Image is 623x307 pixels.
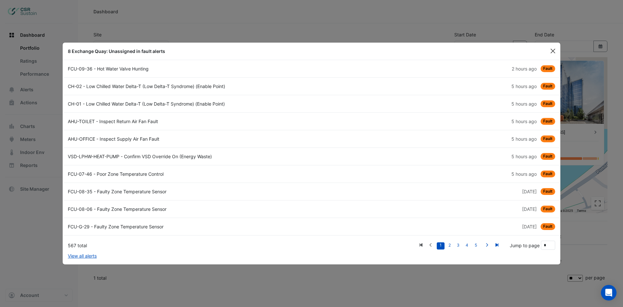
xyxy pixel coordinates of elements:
div: FCU-09-36 - Hot Water Valve Hunting [64,65,311,72]
div: FCU-07-46 - Poor Zone Temperature Control [64,171,311,177]
span: Fault [541,206,555,212]
div: FCU-08-35 - Faulty Zone Temperature Sensor [64,188,311,195]
span: Fault [541,153,555,160]
div: AHU-OFFICE - Inspect Supply Air Fan Fault [64,135,311,142]
a: 2 [446,242,453,249]
span: Tue 07-Oct-2025 07:00 BST [511,119,537,124]
span: Sun 05-Oct-2025 01:15 BST [522,189,537,194]
span: Fault [541,188,555,195]
a: 1 [437,242,445,249]
a: 3 [454,242,462,249]
span: Fault [541,223,555,230]
span: Sun 05-Oct-2025 01:15 BST [522,206,537,212]
label: Jump to page [510,242,540,249]
div: CH-02 - Low Chilled Water Delta-T (Low Delta-T Syndrome) (Enable Point) [64,83,311,90]
a: Last [492,241,502,249]
span: Fault [541,65,555,72]
span: Fault [541,83,555,90]
div: 567 total [68,242,416,249]
span: Tue 07-Oct-2025 07:30 BST [511,83,537,89]
span: Tue 07-Oct-2025 07:00 BST [511,154,537,159]
span: Tue 07-Oct-2025 07:30 BST [511,101,537,107]
a: Next [482,241,492,249]
b: 8 Exchange Quay: Unassigned in fault alerts [68,48,165,54]
span: Fault [541,100,555,107]
div: FCU-08-06 - Faulty Zone Temperature Sensor [64,206,311,212]
div: Open Intercom Messenger [601,285,617,301]
span: Sun 05-Oct-2025 01:15 BST [522,224,537,229]
div: FCU-G-29 - Faulty Zone Temperature Sensor [64,223,311,230]
a: View all alerts [68,252,97,259]
span: Tue 07-Oct-2025 09:45 BST [512,66,537,71]
span: Fault [541,118,555,125]
span: Fault [541,171,555,177]
div: CH-01 - Low Chilled Water Delta-T (Low Delta-T Syndrome) (Enable Point) [64,100,311,107]
button: Close [548,46,558,56]
span: Fault [541,135,555,142]
a: 4 [463,242,471,249]
a: 5 [472,242,480,249]
span: Tue 07-Oct-2025 07:00 BST [511,171,537,177]
div: VSD-LPHW-HEAT-PUMP - Confirm VSD Override On (Energy Waste) [64,153,311,160]
div: AHU-TOILET - Inspect Return Air Fan Fault [64,118,311,125]
span: Tue 07-Oct-2025 07:00 BST [511,136,537,142]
